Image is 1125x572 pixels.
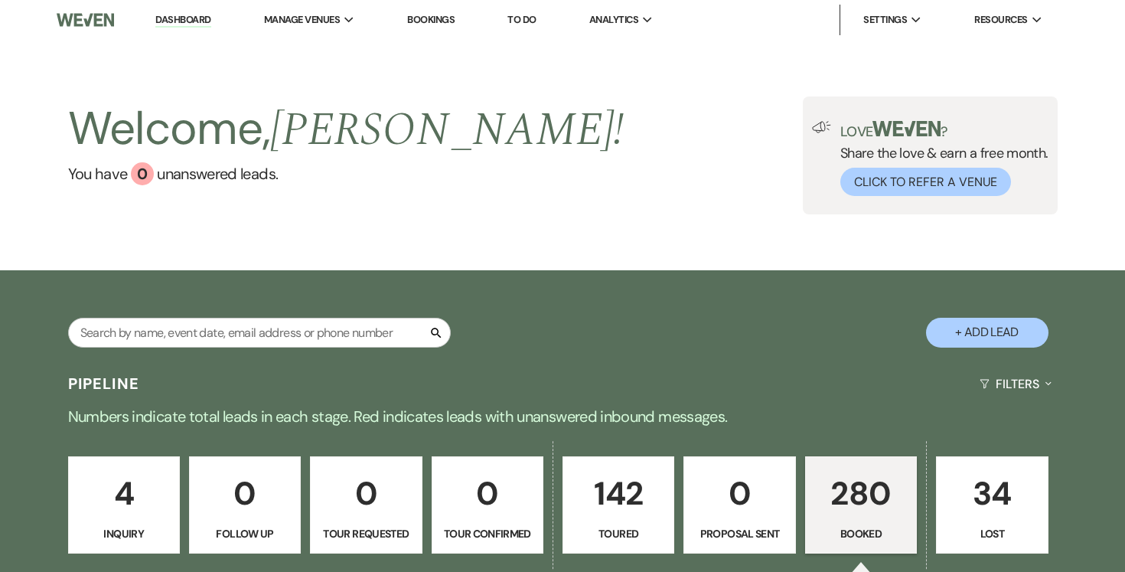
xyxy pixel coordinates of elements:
a: Bookings [407,13,455,26]
a: To Do [507,13,536,26]
button: + Add Lead [926,318,1048,348]
span: Analytics [589,12,638,28]
img: weven-logo-green.svg [872,121,941,136]
a: 0Follow Up [189,456,301,554]
span: [PERSON_NAME] ! [270,95,624,165]
p: 142 [572,468,664,519]
p: Inquiry [78,525,170,542]
p: 0 [199,468,291,519]
p: Booked [815,525,907,542]
a: 4Inquiry [68,456,180,554]
p: 4 [78,468,170,519]
button: Click to Refer a Venue [840,168,1011,196]
p: 0 [693,468,785,519]
p: Tour Confirmed [442,525,533,542]
img: loud-speaker-illustration.svg [812,121,831,133]
p: 34 [946,468,1038,519]
a: 34Lost [936,456,1048,554]
a: 142Toured [562,456,674,554]
div: Share the love & earn a free month. [831,121,1048,196]
p: Lost [946,525,1038,542]
a: 0Proposal Sent [683,456,795,554]
input: Search by name, event date, email address or phone number [68,318,451,348]
div: 0 [131,162,154,185]
a: Dashboard [155,13,210,28]
p: Toured [572,525,664,542]
span: Resources [974,12,1027,28]
p: 0 [320,468,412,519]
p: Numbers indicate total leads in each stage. Red indicates leads with unanswered inbound messages. [11,404,1114,429]
a: 0Tour Confirmed [432,456,543,554]
p: Love ? [840,121,1048,139]
a: You have 0 unanswered leads. [68,162,624,185]
span: Settings [863,12,907,28]
p: 0 [442,468,533,519]
a: 0Tour Requested [310,456,422,554]
img: Weven Logo [57,4,114,36]
p: Follow Up [199,525,291,542]
p: 280 [815,468,907,519]
button: Filters [973,364,1057,404]
span: Manage Venues [264,12,340,28]
a: 280Booked [805,456,917,554]
p: Proposal Sent [693,525,785,542]
p: Tour Requested [320,525,412,542]
h2: Welcome, [68,96,624,162]
h3: Pipeline [68,373,140,394]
